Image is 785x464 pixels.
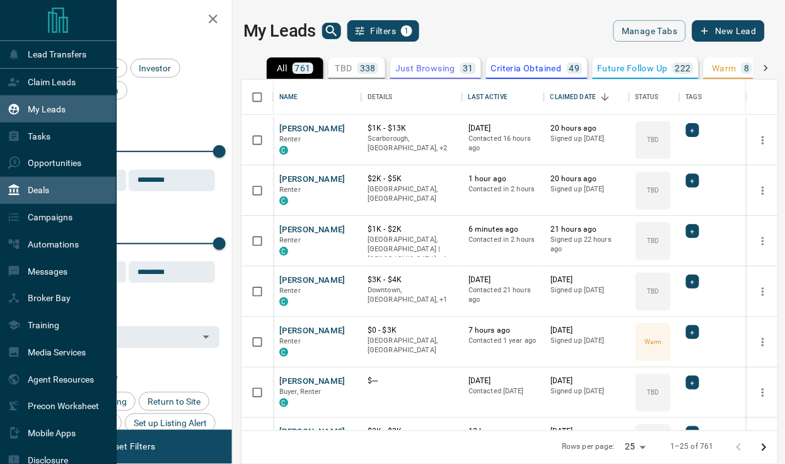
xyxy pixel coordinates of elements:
p: [DATE] [550,376,623,386]
p: Signed up [DATE] [550,336,623,346]
p: Criteria Obtained [491,64,562,73]
div: + [686,325,699,339]
div: Set up Listing Alert [125,413,216,432]
p: Toronto [368,235,456,265]
span: + [690,376,695,389]
button: Open [197,328,215,346]
p: Signed up [DATE] [550,184,623,194]
div: Last Active [462,80,544,115]
p: Warm [645,337,661,347]
p: [DATE] [550,426,623,437]
button: New Lead [692,20,765,42]
span: Buyer, Renter [279,388,322,396]
div: + [686,224,699,238]
h1: My Leads [243,21,316,41]
span: + [690,427,695,439]
span: + [690,326,695,338]
p: Rows per page: [562,442,615,453]
p: 31 [463,64,474,73]
div: Last Active [468,80,508,115]
button: Filters1 [347,20,420,42]
p: 1 hour ago [468,174,538,184]
div: + [686,275,699,289]
p: Contacted in 2 hours [468,235,538,245]
p: TBD [647,186,659,195]
p: York Crosstown, Toronto [368,134,456,153]
div: condos.ca [279,247,288,256]
button: [PERSON_NAME] [279,123,346,135]
p: 222 [675,64,691,73]
span: + [690,275,695,288]
button: [PERSON_NAME] [279,174,346,186]
span: Renter [279,236,301,244]
p: Future Follow Up [598,64,668,73]
div: + [686,376,699,390]
p: [GEOGRAPHIC_DATA], [GEOGRAPHIC_DATA] [368,184,456,204]
p: $0 - $3K [368,325,456,336]
p: 761 [295,64,311,73]
div: Name [279,80,298,115]
button: Sort [596,88,614,106]
p: 20 hours ago [550,174,623,184]
p: $3K - $3K [368,426,456,437]
p: Just Browsing [395,64,455,73]
div: condos.ca [279,196,288,205]
p: TBD [647,388,659,397]
button: Manage Tabs [613,20,685,42]
button: more [753,131,772,150]
span: Renter [279,287,301,295]
p: $1K - $2K [368,224,456,235]
button: [PERSON_NAME] [279,224,346,236]
p: 20 hours ago [550,123,623,134]
p: TBD [647,135,659,145]
h2: Filters [40,13,219,28]
p: TBD [647,236,659,246]
div: 25 [620,438,650,456]
button: more [753,383,772,402]
span: Renter [279,135,301,143]
span: Investor [135,63,176,73]
p: 8 [744,64,749,73]
div: Details [361,80,462,115]
p: [DATE] [468,275,538,285]
p: $3K - $4K [368,275,456,285]
div: Status [636,80,659,115]
div: + [686,426,699,440]
button: more [753,333,772,352]
p: [DATE] [550,275,623,285]
p: Signed up [DATE] [550,134,623,144]
p: All [277,64,287,73]
div: Details [368,80,393,115]
p: $2K - $5K [368,174,456,184]
button: [PERSON_NAME] [279,275,346,287]
button: [PERSON_NAME] [279,376,346,388]
p: 1–25 of 761 [671,442,714,453]
p: Contacted 1 year ago [468,336,538,346]
p: [DATE] [468,123,538,134]
button: search button [322,23,341,39]
div: Tags [686,80,702,115]
button: [PERSON_NAME] [279,426,346,438]
div: Claimed Date [544,80,629,115]
span: + [690,124,695,136]
p: 338 [360,64,376,73]
p: Contacted 16 hours ago [468,134,538,153]
p: Signed up 22 hours ago [550,235,623,254]
div: Name [273,80,361,115]
div: Return to Site [139,392,209,411]
span: 1 [402,27,411,35]
span: + [690,174,695,187]
button: [PERSON_NAME] [279,325,346,337]
p: [DATE] [468,376,538,386]
div: condos.ca [279,146,288,155]
div: condos.ca [279,348,288,357]
span: Return to Site [143,396,205,407]
button: more [753,232,772,251]
p: Contacted 21 hours ago [468,285,538,305]
span: + [690,225,695,237]
p: TBD [335,64,352,73]
p: Contacted in 2 hours [468,184,538,194]
p: Signed up [DATE] [550,285,623,295]
button: Reset Filters [96,436,163,458]
p: 6 minutes ago [468,224,538,235]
